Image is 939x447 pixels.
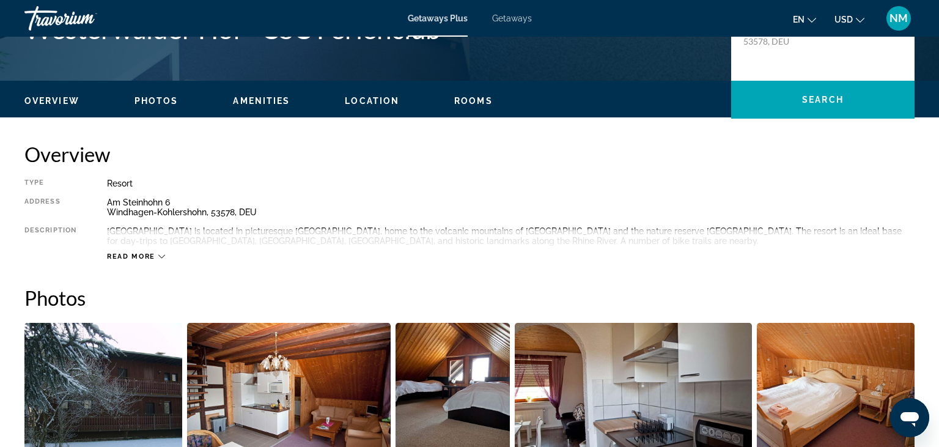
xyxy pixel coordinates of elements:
[834,10,864,28] button: Change currency
[24,226,76,246] div: Description
[492,13,532,23] a: Getaways
[24,2,147,34] a: Travorium
[454,96,493,106] span: Rooms
[107,253,155,260] span: Read more
[24,286,915,310] h2: Photos
[883,6,915,31] button: User Menu
[24,95,79,106] button: Overview
[107,198,915,217] div: Am Steinhohn 6 Windhagen-Kohlershohn, 53578, DEU
[24,142,915,166] h2: Overview
[134,96,179,106] span: Photos
[107,252,165,261] button: Read more
[24,179,76,188] div: Type
[793,15,805,24] span: en
[889,12,908,24] span: NM
[793,10,816,28] button: Change language
[24,198,76,217] div: Address
[345,96,399,106] span: Location
[834,15,853,24] span: USD
[345,95,399,106] button: Location
[107,226,915,246] div: [GEOGRAPHIC_DATA] is located in picturesque [GEOGRAPHIC_DATA], home to the volcanic mountains of ...
[107,179,915,188] div: Resort
[454,95,493,106] button: Rooms
[731,81,915,119] button: Search
[24,96,79,106] span: Overview
[408,13,468,23] a: Getaways Plus
[802,95,844,105] span: Search
[890,398,929,437] iframe: Кнопка запуска окна обмена сообщениями
[233,95,290,106] button: Amenities
[134,95,179,106] button: Photos
[233,96,290,106] span: Amenities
